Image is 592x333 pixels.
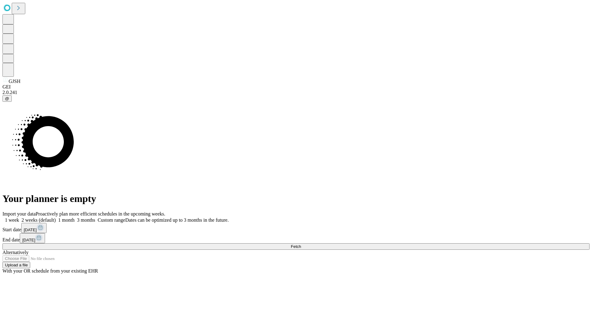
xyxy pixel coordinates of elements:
span: With your OR schedule from your existing EHR [2,268,98,273]
span: [DATE] [24,228,37,232]
span: Proactively plan more efficient schedules in the upcoming weeks. [36,211,165,216]
span: 1 month [58,217,75,223]
span: @ [5,96,9,101]
button: [DATE] [21,223,47,233]
h1: Your planner is empty [2,193,590,204]
span: 3 months [77,217,95,223]
div: End date [2,233,590,243]
button: Upload a file [2,262,30,268]
span: 2 weeks (default) [22,217,56,223]
button: Fetch [2,243,590,250]
div: Start date [2,223,590,233]
span: Alternatively [2,250,28,255]
span: Dates can be optimized up to 3 months in the future. [125,217,228,223]
button: @ [2,95,12,102]
span: Fetch [291,244,301,249]
button: [DATE] [20,233,45,243]
span: 1 week [5,217,19,223]
div: GEI [2,84,590,90]
span: GJSH [9,79,20,84]
span: [DATE] [22,238,35,242]
span: Custom range [98,217,125,223]
span: Import your data [2,211,36,216]
div: 2.0.241 [2,90,590,95]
